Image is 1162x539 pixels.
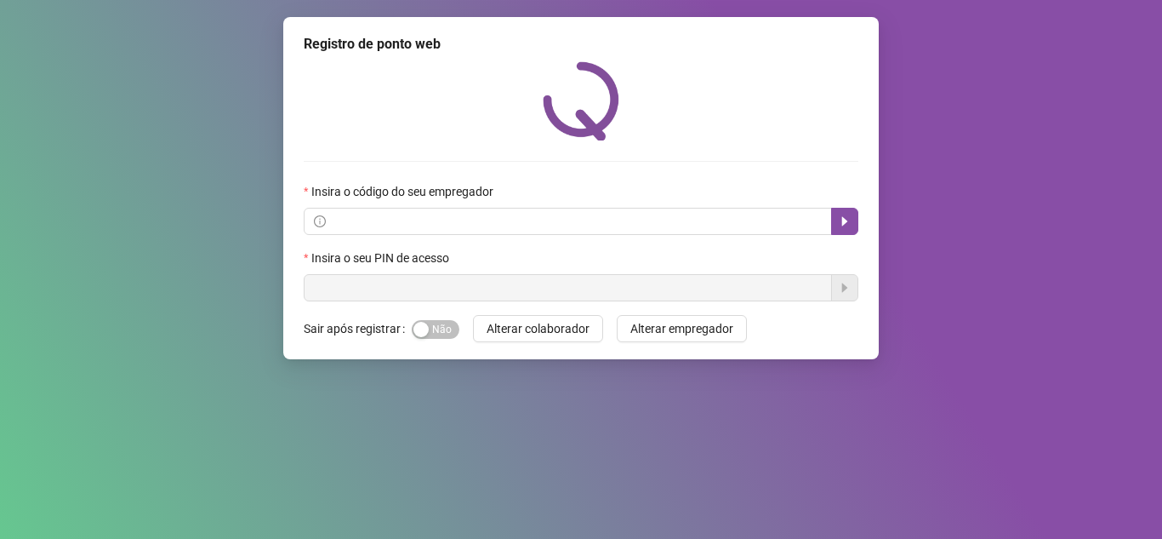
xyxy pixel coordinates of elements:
[304,34,858,54] div: Registro de ponto web
[630,319,733,338] span: Alterar empregador
[473,315,603,342] button: Alterar colaborador
[304,315,412,342] label: Sair após registrar
[304,182,504,201] label: Insira o código do seu empregador
[314,215,326,227] span: info-circle
[304,249,460,267] label: Insira o seu PIN de acesso
[617,315,747,342] button: Alterar empregador
[487,319,590,338] span: Alterar colaborador
[838,215,852,228] span: caret-right
[543,61,619,140] img: QRPoint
